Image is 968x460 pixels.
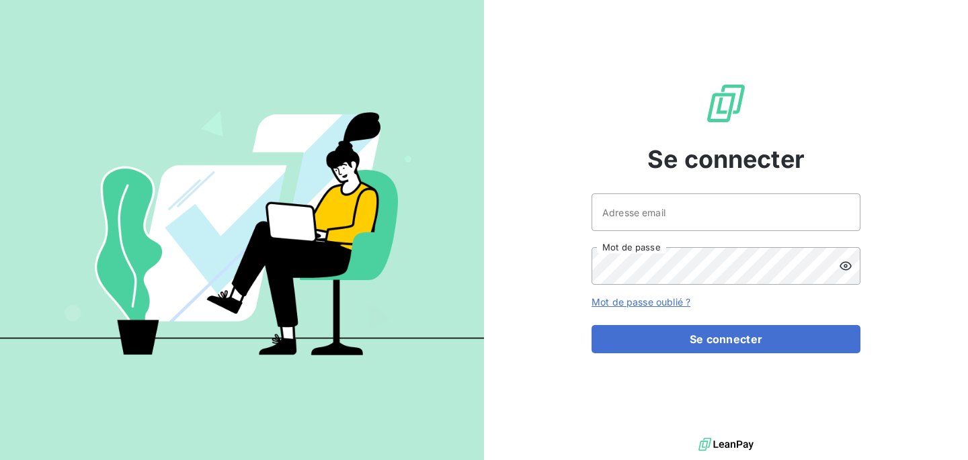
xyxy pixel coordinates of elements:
button: Se connecter [592,325,860,353]
img: logo [698,434,754,455]
input: placeholder [592,193,860,231]
img: Logo LeanPay [704,82,748,125]
span: Se connecter [647,141,805,177]
a: Mot de passe oublié ? [592,296,690,308]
